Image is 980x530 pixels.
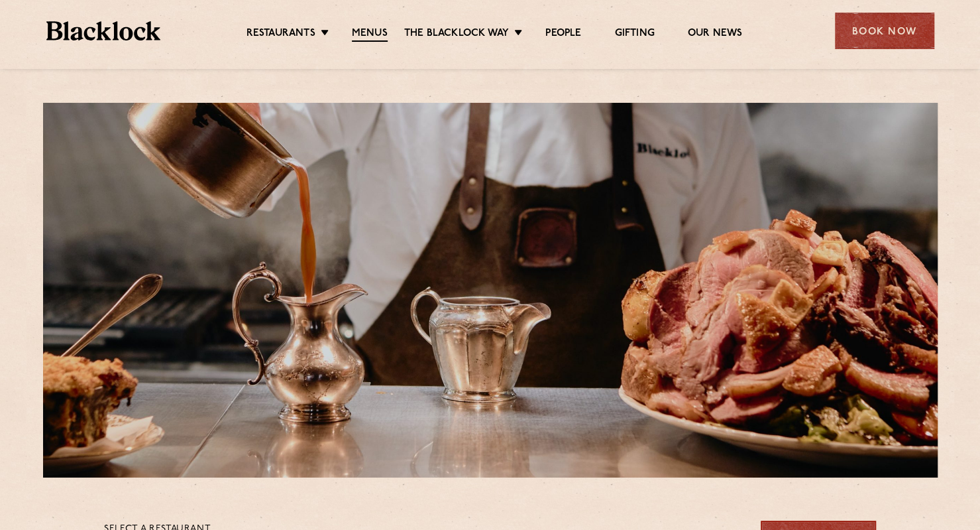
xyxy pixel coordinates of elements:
[545,27,581,40] a: People
[46,21,161,40] img: BL_Textured_Logo-footer-cropped.svg
[352,27,388,42] a: Menus
[614,27,654,40] a: Gifting
[688,27,743,40] a: Our News
[404,27,509,40] a: The Blacklock Way
[835,13,934,49] div: Book Now
[246,27,315,40] a: Restaurants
